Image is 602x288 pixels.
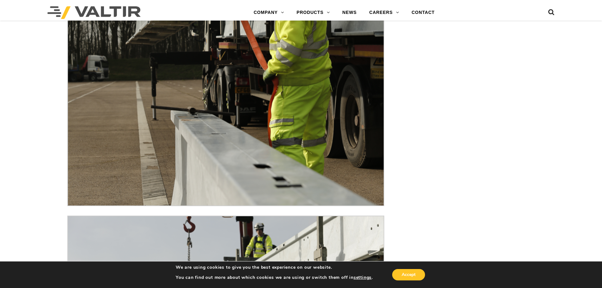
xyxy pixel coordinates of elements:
p: We are using cookies to give you the best experience on our website. [176,265,373,270]
a: CAREERS [363,6,405,19]
a: PRODUCTS [290,6,336,19]
img: Valtir [47,6,141,19]
button: settings [354,275,372,280]
a: NEWS [336,6,363,19]
a: CONTACT [405,6,441,19]
a: COMPANY [247,6,290,19]
button: Accept [392,269,425,280]
p: You can find out more about which cookies we are using or switch them off in . [176,275,373,280]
